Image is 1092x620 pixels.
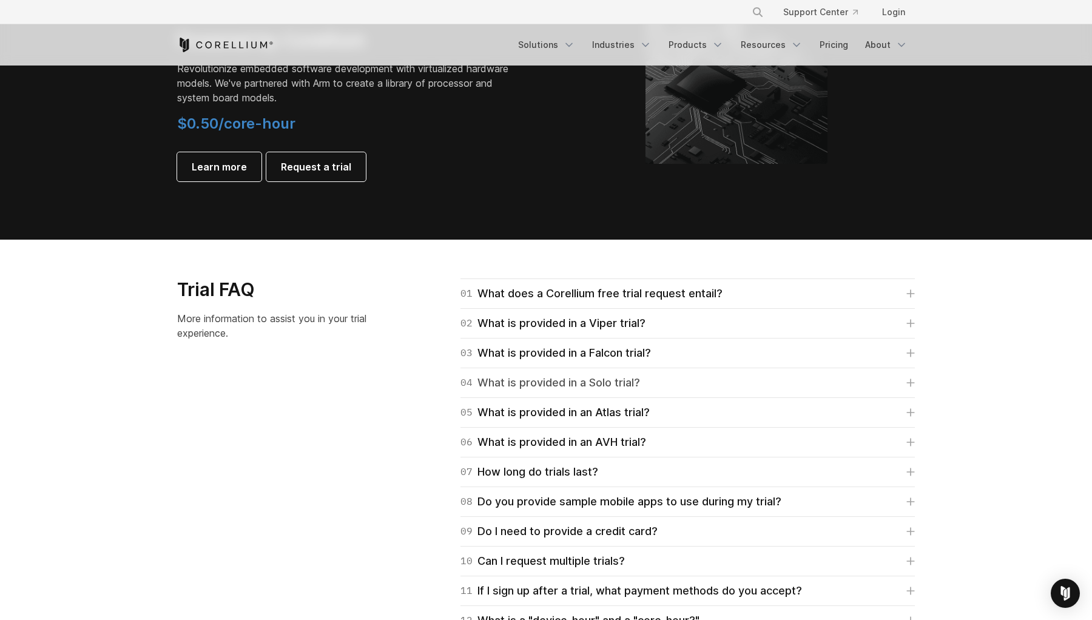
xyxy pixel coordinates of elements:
[511,34,915,56] div: Navigation Menu
[460,493,473,510] span: 08
[737,1,915,23] div: Navigation Menu
[460,434,646,451] div: What is provided in an AVH trial?
[585,34,659,56] a: Industries
[177,311,390,340] p: More information to assist you in your trial experience.
[460,553,473,570] span: 10
[460,285,723,302] div: What does a Corellium free trial request entail?
[460,523,473,540] span: 09
[460,315,915,332] a: 02What is provided in a Viper trial?
[773,1,868,23] a: Support Center
[460,345,473,362] span: 03
[460,582,473,599] span: 11
[460,345,915,362] a: 03What is provided in a Falcon trial?
[511,34,582,56] a: Solutions
[460,523,915,540] a: 09Do I need to provide a credit card?
[460,582,802,599] div: If I sign up after a trial, what payment methods do you accept?
[460,404,473,421] span: 05
[192,160,247,174] span: Learn more
[177,38,274,52] a: Corellium Home
[177,61,517,105] p: Revolutionize embedded software development with virtualized hardware models. We've partnered wit...
[460,493,781,510] div: Do you provide sample mobile apps to use during my trial?
[812,34,855,56] a: Pricing
[872,1,915,23] a: Login
[460,315,645,332] div: What is provided in a Viper trial?
[460,463,598,480] div: How long do trials last?
[460,493,915,510] a: 08Do you provide sample mobile apps to use during my trial?
[460,582,915,599] a: 11If I sign up after a trial, what payment methods do you accept?
[460,553,625,570] div: Can I request multiple trials?
[460,523,658,540] div: Do I need to provide a credit card?
[460,463,473,480] span: 07
[266,152,366,181] a: Request a trial
[661,34,731,56] a: Products
[733,34,810,56] a: Resources
[177,278,390,302] h3: Trial FAQ
[1051,579,1080,608] div: Open Intercom Messenger
[460,285,915,302] a: 01What does a Corellium free trial request entail?
[460,463,915,480] a: 07How long do trials last?
[460,374,473,391] span: 04
[281,160,351,174] span: Request a trial
[460,374,640,391] div: What is provided in a Solo trial?
[460,285,473,302] span: 01
[460,434,473,451] span: 06
[460,404,650,421] div: What is provided in an Atlas trial?
[460,315,473,332] span: 02
[177,115,295,132] span: $0.50/core-hour
[858,34,915,56] a: About
[460,374,915,391] a: 04What is provided in a Solo trial?
[460,553,915,570] a: 10Can I request multiple trials?
[460,434,915,451] a: 06What is provided in an AVH trial?
[460,345,651,362] div: What is provided in a Falcon trial?
[747,1,769,23] button: Search
[177,152,261,181] a: Learn more
[460,404,915,421] a: 05What is provided in an Atlas trial?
